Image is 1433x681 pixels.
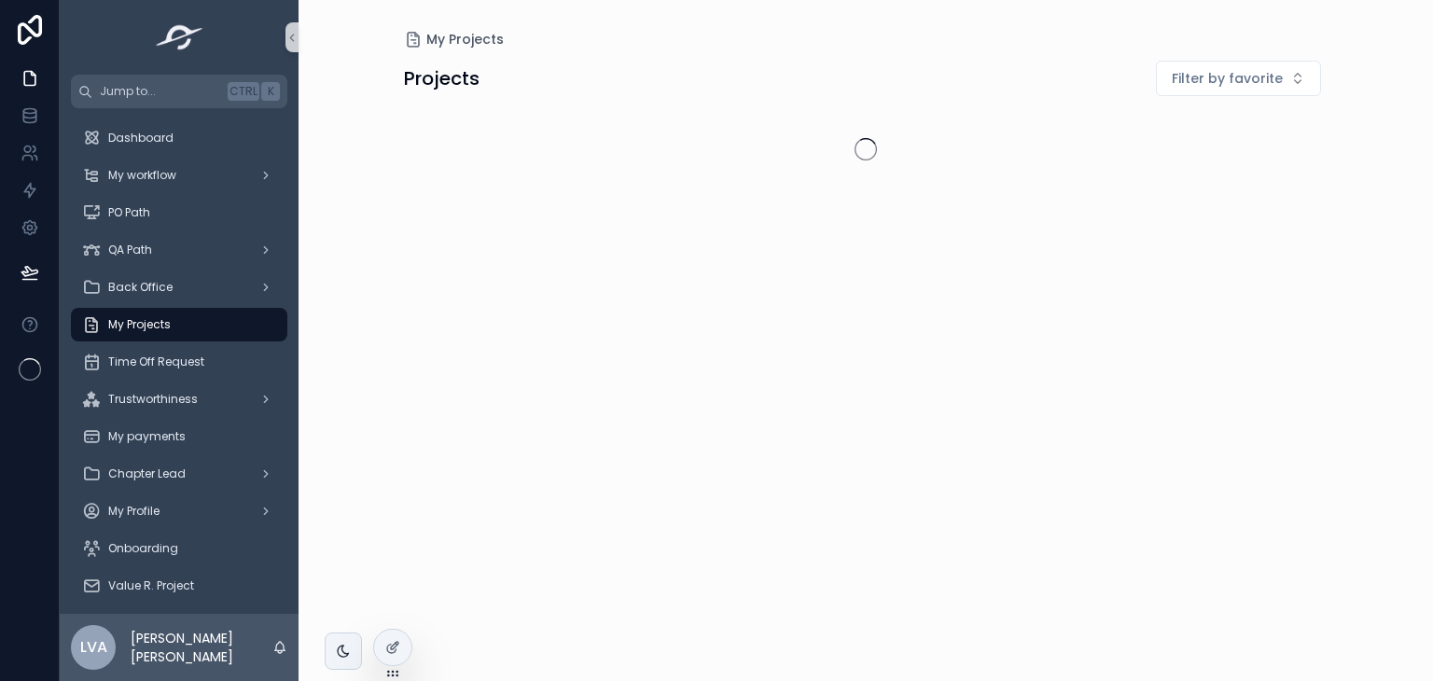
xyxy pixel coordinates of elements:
a: QA Path [71,233,287,267]
a: Value R. Project [71,569,287,603]
span: LVA [80,636,107,659]
button: Select Button [1156,61,1321,96]
span: Filter by favorite [1172,69,1283,88]
a: PO Path [71,196,287,229]
button: Jump to...CtrlK [71,75,287,108]
a: Back Office [71,271,287,304]
span: My workflow [108,168,176,183]
span: Ctrl [228,82,259,101]
span: K [263,84,278,99]
a: Onboarding [71,532,287,565]
span: My Projects [426,30,504,49]
span: My payments [108,429,186,444]
a: Time Off Request [71,345,287,379]
span: My Projects [108,317,171,332]
span: Trustworthiness [108,392,198,407]
span: Dashboard [108,131,174,146]
span: Onboarding [108,541,178,556]
span: My Profile [108,504,160,519]
span: Time Off Request [108,354,204,369]
span: PO Path [108,205,150,220]
p: [PERSON_NAME] [PERSON_NAME] [131,629,272,666]
img: App logo [150,22,209,52]
span: Value R. Project [108,578,194,593]
a: Chapter Lead [71,457,287,491]
div: scrollable content [60,108,299,614]
span: Back Office [108,280,173,295]
span: Jump to... [100,84,220,99]
a: Trustworthiness [71,382,287,416]
a: My Projects [404,30,504,49]
span: Chapter Lead [108,466,186,481]
a: My Projects [71,308,287,341]
a: My payments [71,420,287,453]
a: My Profile [71,494,287,528]
a: Dashboard [71,121,287,155]
span: QA Path [108,243,152,257]
h1: Projects [404,65,480,91]
a: My workflow [71,159,287,192]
